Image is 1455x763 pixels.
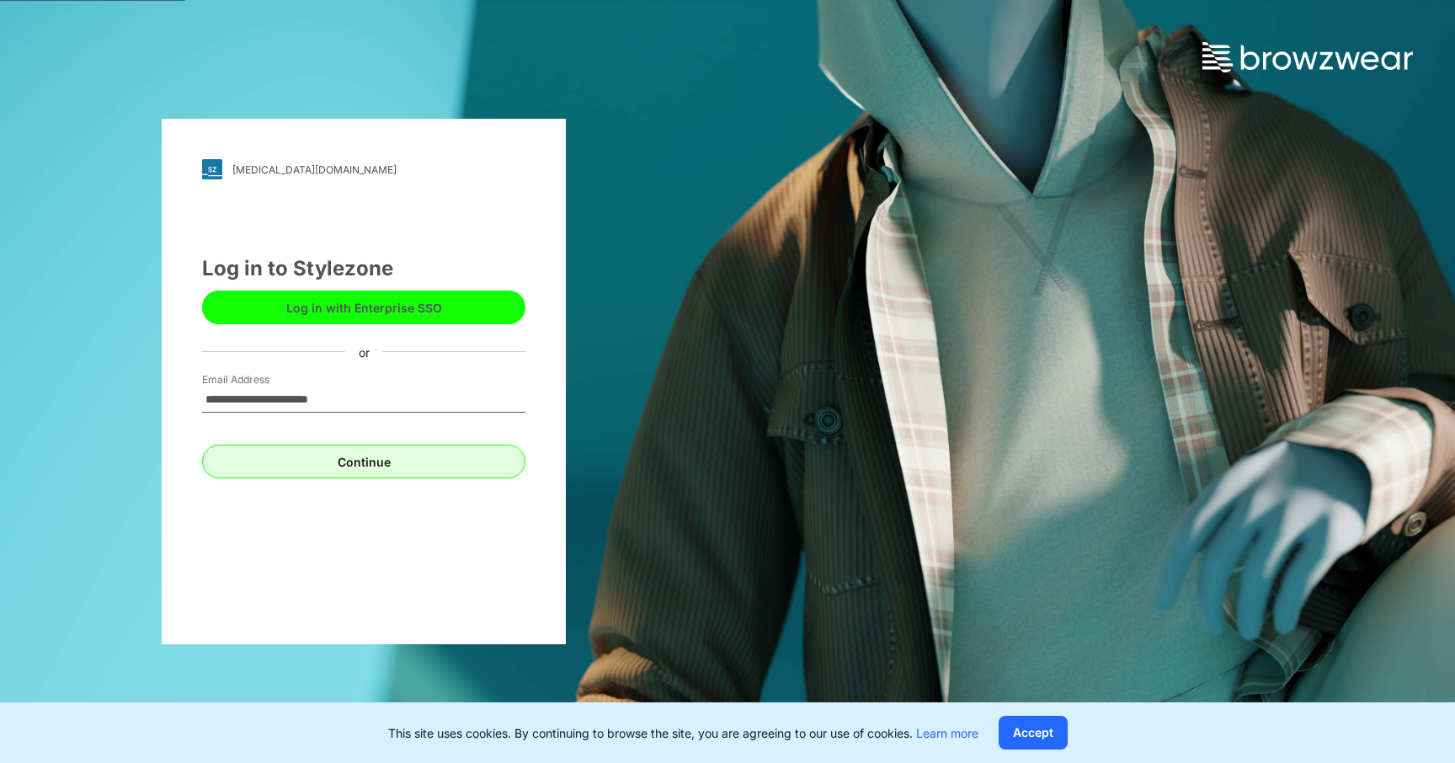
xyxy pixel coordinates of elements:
[232,163,397,176] div: [MEDICAL_DATA][DOMAIN_NAME]
[202,159,525,179] a: [MEDICAL_DATA][DOMAIN_NAME]
[202,445,525,478] button: Continue
[202,253,525,284] div: Log in to Stylezone
[202,159,222,179] img: svg+xml;base64,PHN2ZyB3aWR0aD0iMjgiIGhlaWdodD0iMjgiIHZpZXdCb3g9IjAgMCAyOCAyOCIgZmlsbD0ibm9uZSIgeG...
[202,372,320,387] label: Email Address
[345,343,383,360] div: or
[202,291,525,324] button: Log in with Enterprise SSO
[388,724,978,742] p: This site uses cookies. By continuing to browse the site, you are agreeing to our use of cookies.
[916,726,978,740] a: Learn more
[1202,42,1413,72] img: browzwear-logo.73288ffb.svg
[999,716,1068,750] button: Accept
